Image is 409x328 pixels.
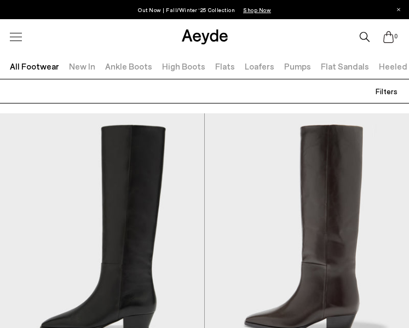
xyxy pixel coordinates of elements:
a: Pumps [284,61,311,71]
a: All Footwear [10,61,59,71]
a: New In [69,61,95,71]
a: Flats [215,61,235,71]
a: Ankle Boots [105,61,152,71]
a: Flat Sandals [321,61,369,71]
a: Loafers [245,61,274,71]
span: Filters [376,87,398,96]
a: High Boots [162,61,205,71]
